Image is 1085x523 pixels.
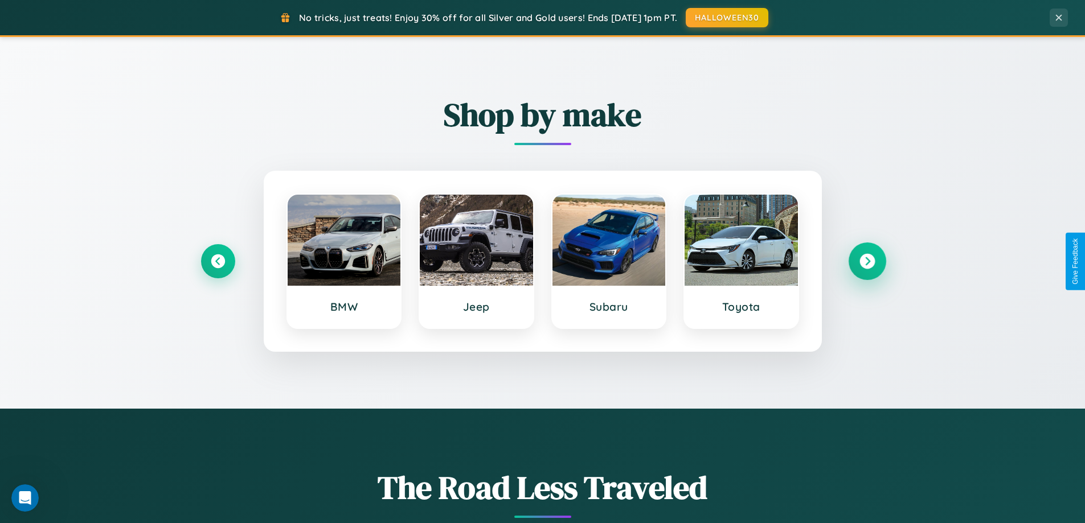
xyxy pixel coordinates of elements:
iframe: Intercom live chat [11,484,39,512]
h3: Jeep [431,300,522,314]
h3: BMW [299,300,390,314]
h2: Shop by make [201,93,885,137]
div: Give Feedback [1071,238,1079,285]
h3: Subaru [564,300,654,314]
h1: The Road Less Traveled [201,466,885,509]
span: No tricks, just treats! Enjoy 30% off for all Silver and Gold users! Ends [DATE] 1pm PT. [299,12,677,23]
h3: Toyota [696,300,787,314]
button: HALLOWEEN30 [686,8,768,27]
